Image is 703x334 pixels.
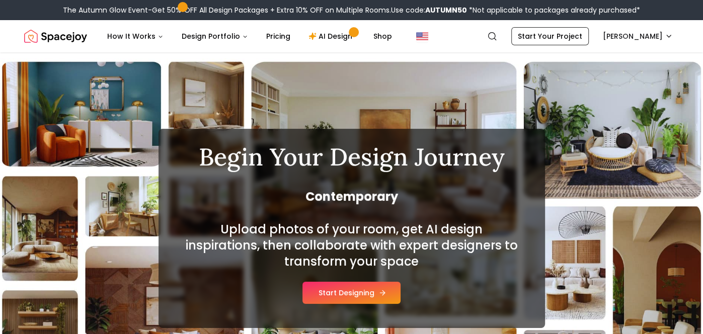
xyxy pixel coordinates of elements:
button: Start Designing [302,282,401,304]
div: The Autumn Glow Event-Get 50% OFF All Design Packages + Extra 10% OFF on Multiple Rooms. [63,5,640,15]
span: Use code: [391,5,467,15]
h2: Upload photos of your room, get AI design inspirations, then collaborate with expert designers to... [183,221,521,270]
nav: Main [99,26,400,46]
a: Start Your Project [511,27,589,45]
h1: Begin Your Design Journey [183,145,521,169]
button: [PERSON_NAME] [597,27,679,45]
nav: Global [24,20,679,52]
a: Pricing [258,26,298,46]
button: Design Portfolio [174,26,256,46]
a: Spacejoy [24,26,87,46]
button: How It Works [99,26,172,46]
span: Contemporary [183,189,521,205]
b: AUTUMN50 [425,5,467,15]
a: Shop [365,26,400,46]
a: AI Design [300,26,363,46]
img: United States [416,30,428,42]
span: *Not applicable to packages already purchased* [467,5,640,15]
img: Spacejoy Logo [24,26,87,46]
